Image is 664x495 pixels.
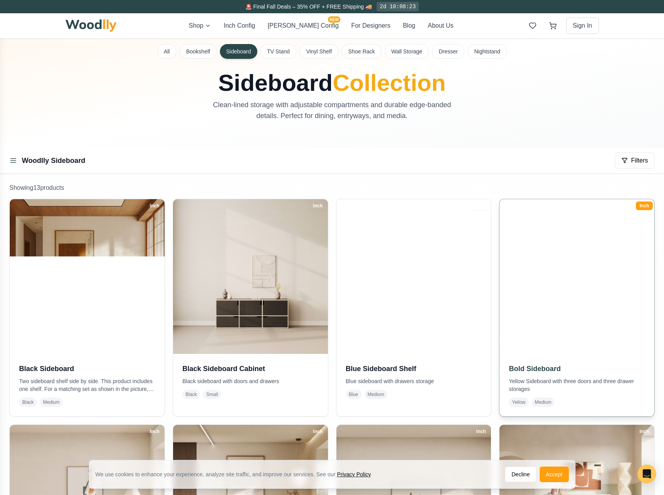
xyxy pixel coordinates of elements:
button: Dresser [432,44,464,59]
button: Filters [615,152,655,169]
span: Medium [40,398,63,407]
button: Bookshelf [179,44,216,59]
img: Woodlly [66,19,117,32]
span: Filters [631,156,648,165]
button: Decline [505,467,537,482]
div: 2d 10:08:23 [377,2,419,11]
span: Collection [333,70,446,96]
h3: Black Sideboard Cabinet [182,363,319,374]
p: Two sideboard shelf side by side. This product includes one shelf. For a matching set as shown in... [19,377,155,393]
span: 🚨 Final Fall Deals – 35% OFF + FREE Shipping 🚚 [245,4,372,10]
p: Showing 13 product s [9,183,655,193]
span: Black [19,398,37,407]
div: We use cookies to enhance your experience, analyze site traffic, and improve our services. See our . [96,470,379,478]
div: Open Intercom Messenger [637,465,656,483]
button: [PERSON_NAME] ConfigNEW [267,21,338,30]
span: Small [203,390,221,399]
p: Clean-lined storage with adjustable compartments and durable edge-banded details. Perfect for din... [201,99,463,121]
div: Inch [636,427,653,436]
button: Accept [540,467,569,482]
div: Inch [146,427,163,436]
p: Yellow Sideboard with three doors and three drawer storages [509,377,645,393]
button: Inch Config [223,21,255,30]
button: TV Stand [260,44,296,59]
button: Sideboard [220,44,257,59]
button: Vinyl Shelf [299,44,338,59]
div: Inch [146,202,163,210]
button: All [157,44,177,59]
span: Blue [346,390,361,399]
span: Medium [532,398,555,407]
div: Inch [473,202,490,210]
button: Shop [189,21,211,30]
span: NEW [328,16,340,23]
a: Privacy Policy [337,471,370,477]
span: Black [182,390,200,399]
div: Inch [310,202,326,210]
p: Black sideboard with doors and drawers [182,377,319,385]
img: Blue Sideboard Shelf [336,199,491,354]
button: About Us [428,21,453,30]
h3: Bold Sideboard [509,363,645,374]
span: Medium [365,390,388,399]
span: Yellow [509,398,528,407]
h3: Blue Sideboard Shelf [346,363,482,374]
button: Sign In [566,18,599,34]
h3: Black Sideboard [19,363,155,374]
p: Blue sideboard with drawers storage [346,377,482,385]
img: Bold Sideboard [496,195,658,358]
div: Inch [636,202,653,210]
button: Nightstand [467,44,507,59]
div: Inch [310,427,326,436]
button: Blog [403,21,415,30]
h1: Sideboard [158,71,507,95]
img: Black Sideboard Cabinet [173,199,328,354]
div: Inch [473,427,490,436]
a: Woodlly Sideboard [22,157,85,164]
button: Shoe Rack [342,44,381,59]
img: Black Sideboard [10,199,165,354]
button: Wall Storage [385,44,429,59]
button: For Designers [351,21,390,30]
